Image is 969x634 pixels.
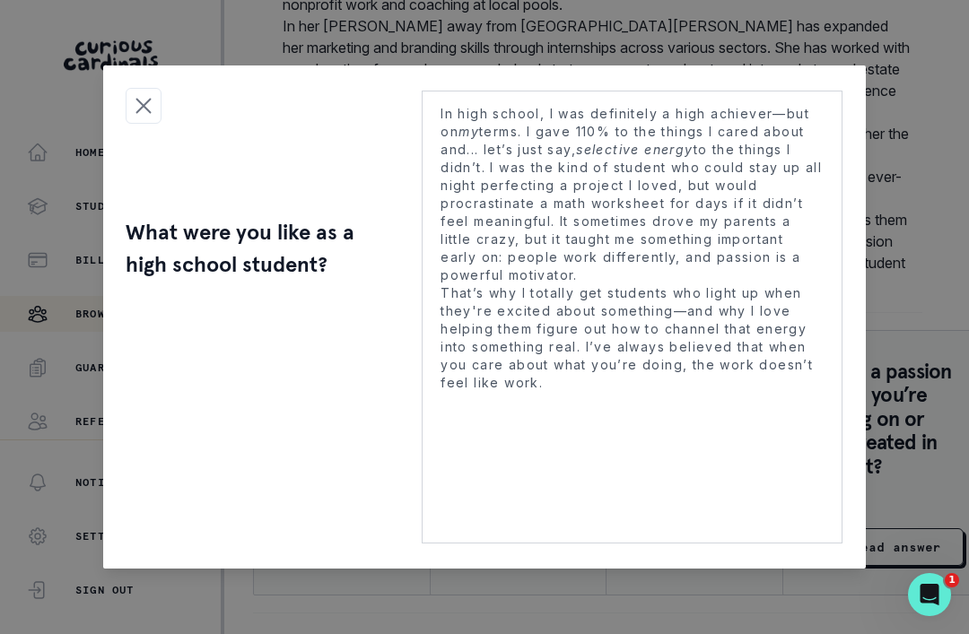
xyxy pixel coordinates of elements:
iframe: Intercom live chat [908,573,951,616]
span: 1 [945,573,959,587]
em: selective energy [576,142,693,157]
p: That’s why I totally get students who light up when they're excited about something—and why I lov... [441,284,824,392]
button: Close modal [126,88,161,124]
p: In high school, I was definitely a high achiever—but on terms. I gave 110% to the things I cared ... [441,105,824,284]
p: What were you like as a high school student? [126,216,369,281]
em: my [458,124,479,139]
